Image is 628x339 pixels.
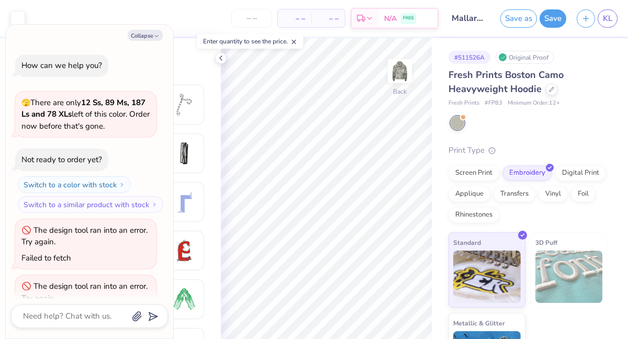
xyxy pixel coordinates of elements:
[535,237,557,248] span: 3D Puff
[21,97,145,120] strong: 12 Ss, 89 Ms, 187 Ls and 78 XLs
[448,144,607,156] div: Print Type
[151,201,158,208] img: Switch to a similar product with stock
[500,9,537,28] button: Save as
[603,13,612,25] span: KL
[444,8,495,29] input: Untitled Design
[539,186,568,202] div: Vinyl
[453,251,521,303] img: Standard
[384,13,397,24] span: N/A
[284,13,305,24] span: – –
[21,225,148,247] div: The design tool ran into an error. Try again.
[448,69,564,95] span: Fresh Prints Boston Camo Heavyweight Hoodie
[448,207,499,223] div: Rhinestones
[448,165,499,181] div: Screen Print
[448,186,490,202] div: Applique
[448,99,479,108] span: Fresh Prints
[128,30,163,41] button: Collapse
[555,165,606,181] div: Digital Print
[535,251,603,303] img: 3D Puff
[453,237,481,248] span: Standard
[21,253,71,263] div: Failed to fetch
[598,9,618,28] a: KL
[453,318,505,329] span: Metallic & Glitter
[540,9,566,28] button: Save
[197,34,304,49] div: Enter quantity to see the price.
[21,154,102,165] div: Not ready to order yet?
[389,61,410,82] img: Back
[502,165,552,181] div: Embroidery
[119,182,125,188] img: Switch to a color with stock
[21,98,30,108] span: 🫣
[508,99,560,108] span: Minimum Order: 12 +
[393,87,407,96] div: Back
[496,51,554,64] div: Original Proof
[231,9,272,28] input: – –
[21,97,150,131] span: There are only left of this color. Order now before that's gone.
[403,15,414,22] span: FREE
[571,186,596,202] div: Foil
[18,176,131,193] button: Switch to a color with stock
[318,13,339,24] span: – –
[18,196,163,213] button: Switch to a similar product with stock
[448,51,490,64] div: # 511526A
[485,99,502,108] span: # FP83
[21,60,102,71] div: How can we help you?
[494,186,535,202] div: Transfers
[21,281,148,303] div: The design tool ran into an error. Try again.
